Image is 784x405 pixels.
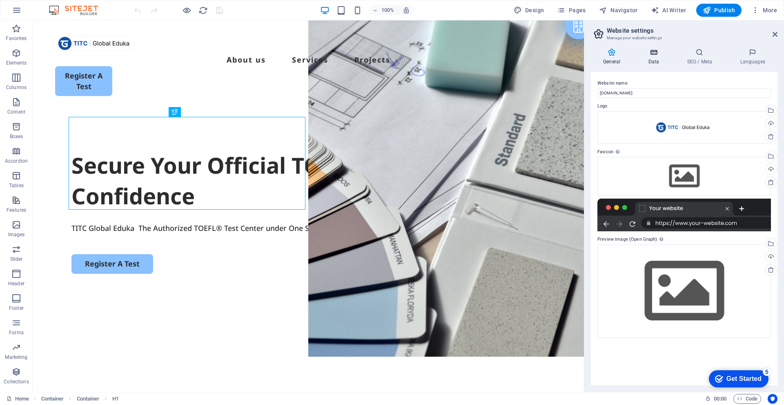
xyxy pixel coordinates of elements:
[6,60,27,66] p: Elements
[768,394,777,404] button: Usercentrics
[703,6,735,14] span: Publish
[182,5,192,15] button: Click here to leave preview mode and continue editing
[9,182,24,189] p: Tables
[597,101,771,111] label: Logo
[198,5,208,15] button: reload
[737,394,757,404] span: Code
[751,6,777,14] span: More
[675,48,728,65] h4: SEO / Meta
[597,111,771,144] div: eddad-X9N7-MYthbhodbcQuGBNYw.png
[733,394,761,404] button: Code
[597,244,771,338] div: Select files from the file manager, stock photos, or upload file(s)
[607,34,761,42] h3: Manage your website settings
[599,6,638,14] span: Navigator
[41,394,64,404] span: Click to select. Double-click to edit
[6,35,27,42] p: Favorites
[77,394,100,404] span: Click to select. Double-click to edit
[596,4,641,17] button: Navigator
[7,109,25,115] p: Content
[7,207,26,213] p: Features
[696,4,742,17] button: Publish
[510,4,548,17] button: Design
[597,235,771,244] label: Preview Image (Open Graph)
[607,27,777,34] h2: Website settings
[403,7,410,14] i: On resize automatically adjust zoom level to fit chosen device.
[381,5,394,15] h6: 100%
[60,2,69,10] div: 5
[6,84,27,91] p: Columns
[557,6,586,14] span: Pages
[47,5,108,15] img: Editor Logo
[10,256,23,262] p: Slider
[597,78,771,88] label: Website name
[10,133,23,140] p: Boxes
[636,48,675,65] h4: Data
[5,354,27,360] p: Marketing
[41,394,119,404] nav: breadcrumb
[9,305,24,311] p: Footer
[748,4,780,17] button: More
[510,4,548,17] div: Design (Ctrl+Alt+Y)
[7,394,29,404] a: Click to cancel selection. Double-click to open Pages
[597,147,771,157] label: Favicon
[651,6,686,14] span: AI Writer
[705,394,727,404] h6: Session time
[719,396,721,402] span: :
[369,5,398,15] button: 100%
[198,6,208,15] i: Reload page
[597,88,771,98] input: Name...
[714,394,726,404] span: 00 00
[514,6,544,14] span: Design
[597,157,771,195] div: Select files from the file manager, stock photos, or upload file(s)
[4,378,29,385] p: Collections
[112,394,119,404] span: Click to select. Double-click to edit
[5,158,28,164] p: Accordion
[648,4,690,17] button: AI Writer
[591,48,636,65] h4: General
[24,9,59,16] div: Get Started
[728,48,777,65] h4: Languages
[8,280,24,287] p: Header
[8,231,25,238] p: Images
[554,4,589,17] button: Pages
[7,4,66,21] div: Get Started 5 items remaining, 0% complete
[9,329,24,336] p: Forms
